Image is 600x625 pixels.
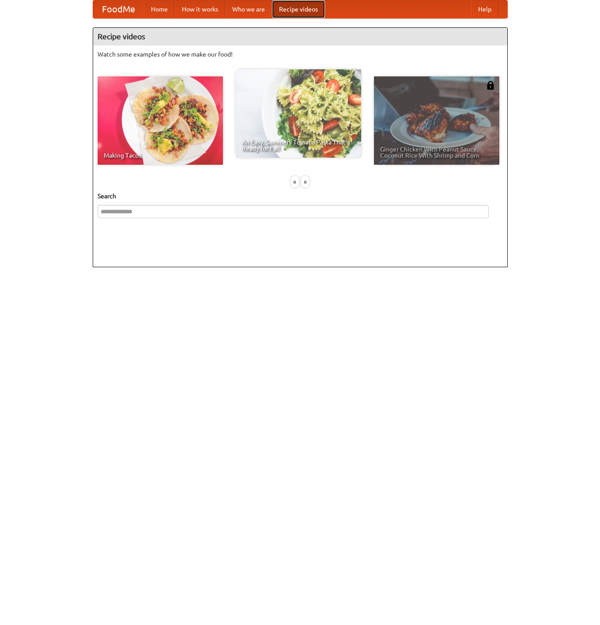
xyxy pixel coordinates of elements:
p: Watch some examples of how we make our food! [98,50,503,59]
a: How it works [175,0,225,18]
a: Recipe videos [272,0,325,18]
span: Making Tacos [104,152,217,159]
div: « [291,176,299,187]
a: FoodMe [93,0,144,18]
div: » [301,176,309,187]
a: Making Tacos [98,76,223,165]
img: 483408.png [486,81,495,90]
a: Home [144,0,175,18]
a: Who we are [225,0,272,18]
a: An Easy, Summery Tomato Pasta That's Ready for Fall [236,69,361,158]
h4: Recipe videos [93,28,507,45]
h5: Search [98,192,503,201]
a: Help [471,0,498,18]
span: An Easy, Summery Tomato Pasta That's Ready for Fall [242,139,355,152]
